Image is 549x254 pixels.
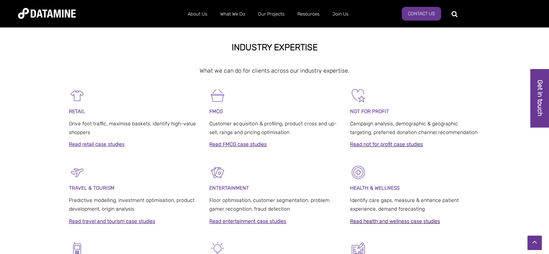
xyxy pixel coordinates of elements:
span: TRAVEL & TOURISM [69,185,114,191]
a: Read entertainment case studies [209,218,286,224]
a: Read FMCG case studies [209,141,267,147]
a: About Us [181,5,214,23]
span: Identify care gaps, measure & enhance patient experience, demand forecasting [350,197,459,212]
strong: INDUSTRY EXPERTISE [232,42,318,52]
a: Resources [291,5,326,23]
a: Read retail case studies [69,141,125,147]
span: What we can do for clients across our industry expertise. [200,67,349,74]
img: Healthcare [350,164,366,180]
a: Our Projects [252,5,291,23]
img: Not For Profit [350,87,366,104]
span: FMCG [209,108,223,115]
span: ENTERTAINMENT [209,185,249,191]
img: Entertainment [209,164,226,180]
span: Predictive modelling, investment optimisation, product development, origin analysis [69,197,195,212]
a: Read travel and tourism case studies [69,218,155,224]
a: What We Do [214,5,252,23]
a: Get in touch [531,69,549,127]
span: Campaign analysis, demographic & geographic targeting, preferred donation channel recommendation [350,121,478,135]
span: Floor optimisation, customer segmentation, problem gamer recognition, fraud detection [209,197,330,212]
strong: HEALTH & WELLNESS [350,185,400,191]
img: FMCG [209,87,226,104]
img: Travel & Tourism [69,164,85,180]
img: Retail-1 [69,87,85,104]
span: Customer acquisition & profiling, product cross and up-sell, range and pricing optimisation [209,121,337,135]
a: Read health and wellness case studies [350,218,440,224]
a: Contact Us [402,7,441,21]
img: Datamine [18,8,76,19]
a: Join Us [326,5,355,23]
span: RETAIL [69,108,85,115]
span: Drive foot traffic, maximise baskets, identify high-value shoppers [69,121,196,135]
span: NOT FOR PROFIT [350,108,389,115]
a: Read not for profit case studies [350,141,423,147]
